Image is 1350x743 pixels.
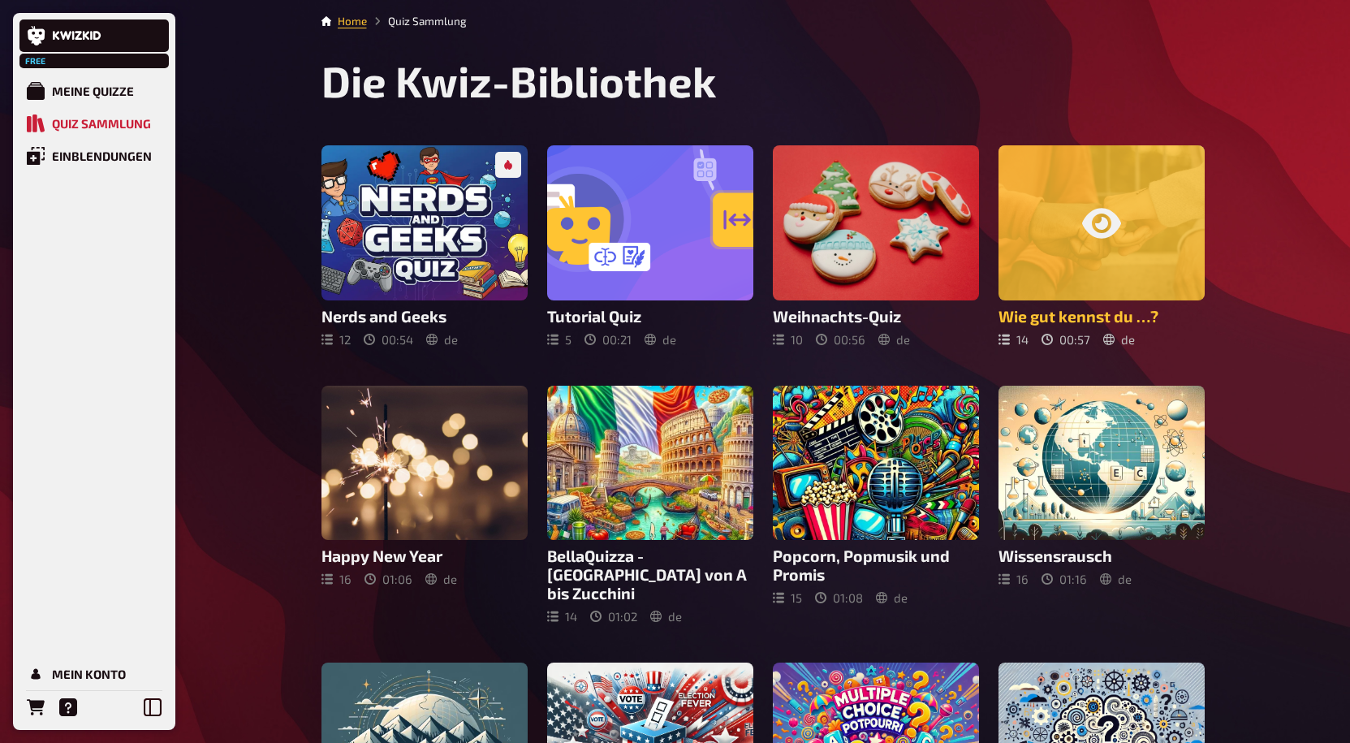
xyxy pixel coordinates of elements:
[52,116,151,131] div: Quiz Sammlung
[338,13,367,29] li: Home
[321,145,528,347] a: Nerds and Geeks1200:54de
[321,55,1205,106] h1: Die Kwiz-Bibliothek
[364,572,412,586] div: 01 : 06
[321,546,528,565] h3: Happy New Year
[425,572,457,586] div: de
[364,332,413,347] div: 00 : 54
[321,386,528,624] a: Happy New Year1601:06de
[998,145,1205,347] a: Wie gut kennst du …?1400:57de
[773,546,979,584] h3: Popcorn, Popmusik und Promis
[426,332,458,347] div: de
[1103,332,1135,347] div: de
[773,332,803,347] div: 10
[998,572,1029,586] div: 16
[321,307,528,326] h3: Nerds and Geeks
[19,691,52,724] a: Bestellungen
[998,386,1205,624] a: Wissensrausch1601:16de
[21,56,50,66] span: Free
[547,386,753,624] a: BellaQuizza - [GEOGRAPHIC_DATA] von A bis Zucchini1401:02de
[998,546,1205,565] h3: Wissensrausch
[338,15,367,28] a: Home
[773,386,979,624] a: Popcorn, Popmusik und Promis1501:08de
[1042,572,1087,586] div: 01 : 16
[19,107,169,140] a: Quiz Sammlung
[547,609,577,624] div: 14
[367,13,467,29] li: Quiz Sammlung
[876,590,908,605] div: de
[547,307,753,326] h3: Tutorial Quiz
[547,546,753,603] h3: BellaQuizza - [GEOGRAPHIC_DATA] von A bis Zucchini
[773,307,979,326] h3: Weihnachts-Quiz
[52,84,134,98] div: Meine Quizze
[773,145,979,347] a: Weihnachts-Quiz1000:56de
[52,667,126,681] div: Mein Konto
[816,332,865,347] div: 00 : 56
[1100,572,1132,586] div: de
[321,332,351,347] div: 12
[321,572,352,586] div: 16
[547,332,571,347] div: 5
[998,307,1205,326] h3: Wie gut kennst du …?
[584,332,632,347] div: 00 : 21
[815,590,863,605] div: 01 : 08
[773,590,802,605] div: 15
[19,140,169,172] a: Einblendungen
[52,691,84,724] a: Hilfe
[878,332,910,347] div: de
[645,332,676,347] div: de
[19,75,169,107] a: Meine Quizze
[650,609,682,624] div: de
[19,658,169,690] a: Mein Konto
[52,149,152,163] div: Einblendungen
[590,609,637,624] div: 01 : 02
[998,332,1029,347] div: 14
[547,145,753,347] a: Tutorial Quiz500:21de
[1042,332,1090,347] div: 00 : 57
